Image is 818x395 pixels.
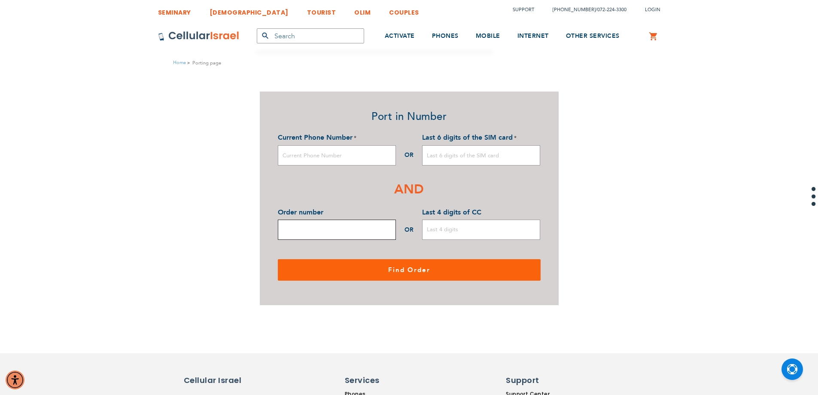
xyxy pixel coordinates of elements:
[184,375,257,386] h6: Cellular Israel
[566,20,620,52] a: OTHER SERVICES
[210,2,289,18] a: [DEMOGRAPHIC_DATA]
[307,2,336,18] a: TOURIST
[6,371,24,389] div: Accessibility Menu
[354,2,371,18] a: OLIM
[597,6,626,13] a: 072-224-3300
[422,208,481,217] label: Last 4 digits of CC
[278,110,541,124] h3: Port in Number
[278,208,323,217] label: Order number
[158,2,191,18] a: SEMINARY
[517,32,549,40] span: INTERNET
[396,150,422,161] div: OR
[389,2,419,18] a: COUPLES
[544,3,626,16] li: /
[278,259,541,281] button: Find Order
[476,20,500,52] a: MOBILE
[517,20,549,52] a: INTERNET
[645,6,660,13] span: Login
[192,59,221,67] strong: Porting page
[173,59,186,66] a: Home
[278,145,396,165] input: Current Phone Number
[422,133,517,143] label: Last 6 digits of the SIM card
[506,375,557,386] h6: Support
[396,225,422,236] div: OR
[278,178,541,201] div: AND
[566,32,620,40] span: OTHER SERVICES
[422,145,540,165] input: Last 6 digits of the SIM card
[476,32,500,40] span: MOBILE
[432,32,459,40] span: PHONES
[388,266,430,274] span: Find Order
[553,6,596,13] a: [PHONE_NUMBER]
[385,20,415,52] a: ACTIVATE
[432,20,459,52] a: PHONES
[345,375,418,386] h6: Services
[385,32,415,40] span: ACTIVATE
[278,133,356,143] label: Current Phone Number
[513,6,534,13] a: Support
[422,220,540,240] input: Last 4 digits
[278,220,396,240] input: Order number
[158,31,240,41] img: Cellular Israel Logo
[257,28,364,43] input: Search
